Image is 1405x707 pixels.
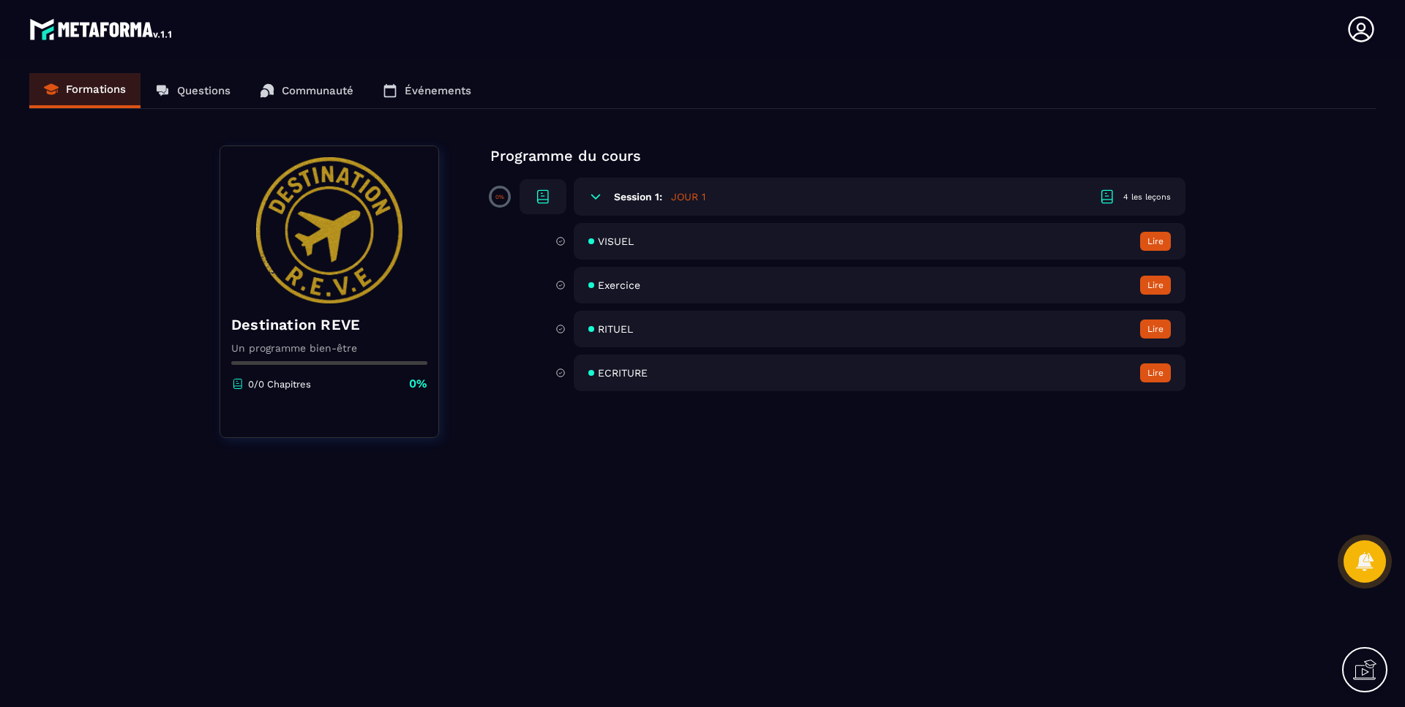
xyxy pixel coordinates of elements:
button: Lire [1140,363,1171,382]
h4: Destination REVE [231,314,427,335]
p: 0% [409,376,427,392]
span: Exercice [598,279,640,291]
span: VISUEL [598,235,634,247]
span: ECRITURE [598,367,648,379]
img: banner [231,157,427,303]
div: 4 les leçons [1123,192,1171,203]
p: 0% [495,194,504,200]
p: 0/0 Chapitres [248,379,311,390]
button: Lire [1140,276,1171,295]
h5: JOUR 1 [671,189,705,204]
p: Programme du cours [490,145,1185,166]
p: Un programme bien-être [231,342,427,354]
h6: Session 1: [614,191,662,203]
span: RITUEL [598,323,633,335]
img: logo [29,15,174,44]
button: Lire [1140,320,1171,339]
button: Lire [1140,232,1171,251]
